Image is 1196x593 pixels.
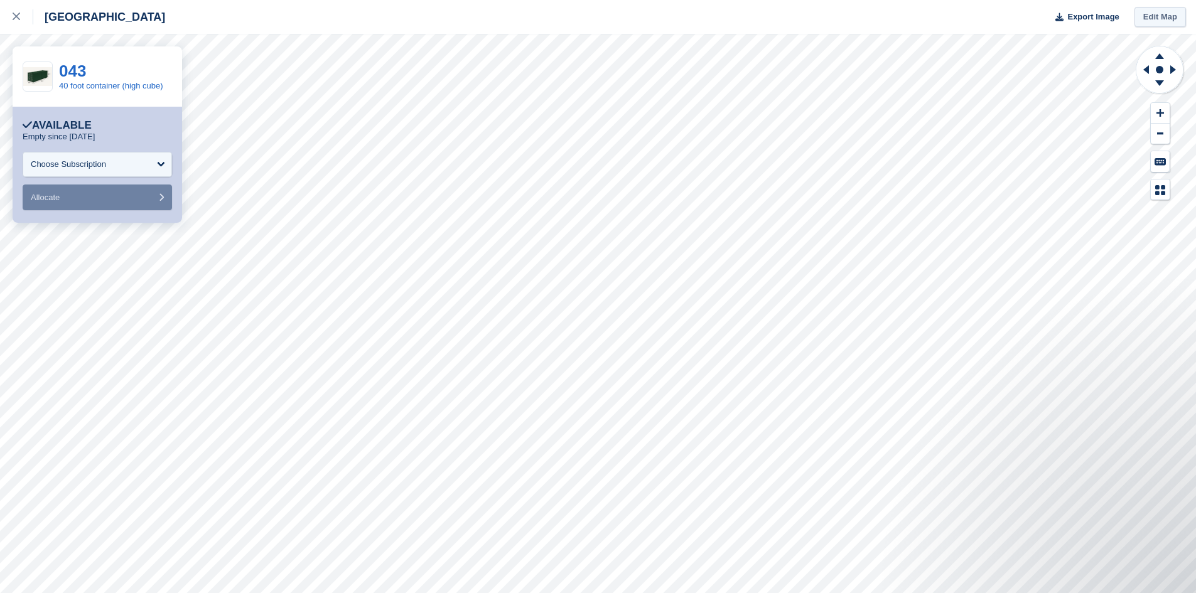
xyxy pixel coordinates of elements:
[23,184,172,210] button: Allocate
[31,158,106,171] div: Choose Subscription
[1048,7,1119,28] button: Export Image
[33,9,165,24] div: [GEOGRAPHIC_DATA]
[59,61,86,80] a: 043
[1067,11,1119,23] span: Export Image
[23,132,95,142] p: Empty since [DATE]
[31,193,60,202] span: Allocate
[59,81,163,90] a: 40 foot container (high cube)
[1151,124,1170,144] button: Zoom Out
[23,119,92,132] div: Available
[1134,7,1186,28] a: Edit Map
[1151,103,1170,124] button: Zoom In
[23,67,52,87] img: 40%20ft%20hq%20with%20dims.png
[1151,151,1170,172] button: Keyboard Shortcuts
[1151,179,1170,200] button: Map Legend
